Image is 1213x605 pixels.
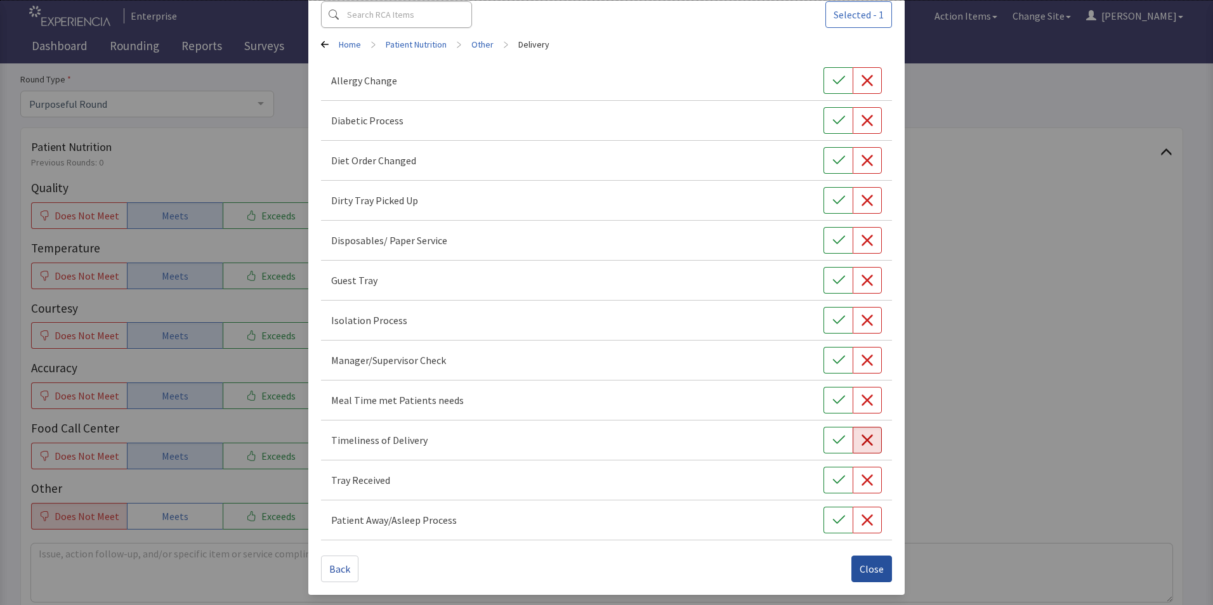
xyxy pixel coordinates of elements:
button: Close [851,556,892,582]
p: Manager/Supervisor Check [331,353,446,368]
a: Delivery [518,38,549,51]
p: Patient Away/Asleep Process [331,512,457,528]
span: > [457,32,461,57]
a: Patient Nutrition [386,38,447,51]
button: Back [321,556,358,582]
p: Tray Received [331,472,390,488]
p: Diet Order Changed [331,153,416,168]
p: Diabetic Process [331,113,403,128]
span: Selected - 1 [834,7,884,22]
a: Other [471,38,494,51]
p: Meal Time met Patients needs [331,393,464,408]
p: Dirty Tray Picked Up [331,193,418,208]
span: Close [860,561,884,576]
a: Home [339,38,361,51]
p: Guest Tray [331,273,377,288]
span: Back [329,561,350,576]
p: Disposables/ Paper Service [331,233,447,248]
p: Allergy Change [331,73,397,88]
input: Search RCA Items [321,1,472,28]
span: > [371,32,376,57]
p: Isolation Process [331,313,407,328]
p: Timeliness of Delivery [331,433,428,448]
span: > [504,32,508,57]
